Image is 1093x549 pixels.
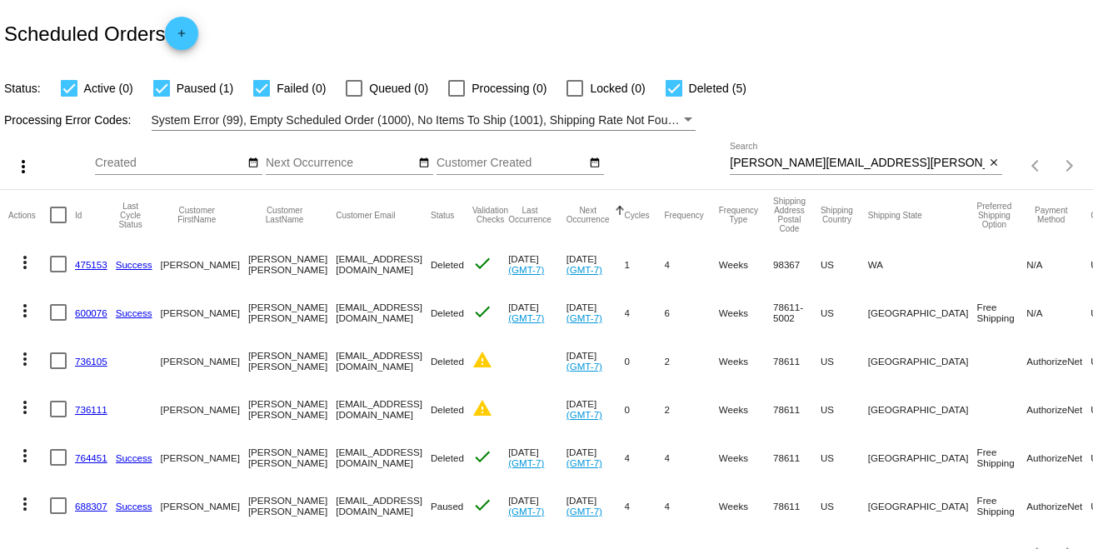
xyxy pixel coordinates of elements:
[508,240,566,288] mat-cell: [DATE]
[248,288,336,337] mat-cell: [PERSON_NAME] [PERSON_NAME]
[161,240,248,288] mat-cell: [PERSON_NAME]
[248,482,336,530] mat-cell: [PERSON_NAME] [PERSON_NAME]
[773,240,821,288] mat-cell: 98367
[116,307,152,318] a: Success
[590,78,645,98] span: Locked (0)
[821,240,868,288] mat-cell: US
[773,482,821,530] mat-cell: 78611
[868,337,977,385] mat-cell: [GEOGRAPHIC_DATA]
[336,337,431,385] mat-cell: [EMAIL_ADDRESS][DOMAIN_NAME]
[665,385,719,433] mat-cell: 2
[1026,433,1091,482] mat-cell: AuthorizeNet
[369,78,428,98] span: Queued (0)
[431,210,454,220] button: Change sorting for Status
[336,240,431,288] mat-cell: [EMAIL_ADDRESS][DOMAIN_NAME]
[336,482,431,530] mat-cell: [EMAIL_ADDRESS][DOMAIN_NAME]
[336,385,431,433] mat-cell: [EMAIL_ADDRESS][DOMAIN_NAME]
[116,259,152,270] a: Success
[1026,240,1091,288] mat-cell: N/A
[508,482,566,530] mat-cell: [DATE]
[985,155,1002,172] button: Clear
[75,452,107,463] a: 764451
[15,349,35,369] mat-icon: more_vert
[566,288,625,337] mat-cell: [DATE]
[472,190,508,240] mat-header-cell: Validation Checks
[116,501,152,512] a: Success
[719,206,758,224] button: Change sorting for FrequencyType
[508,206,551,224] button: Change sorting for LastOccurrenceUtc
[719,240,773,288] mat-cell: Weeks
[75,501,107,512] a: 688307
[589,157,601,170] mat-icon: date_range
[75,356,107,367] a: 736105
[248,206,321,224] button: Change sorting for CustomerLastName
[773,337,821,385] mat-cell: 78611
[689,78,746,98] span: Deleted (5)
[508,433,566,482] mat-cell: [DATE]
[431,356,464,367] span: Deleted
[431,404,464,415] span: Deleted
[977,433,1027,482] mat-cell: Free Shipping
[8,190,50,240] mat-header-cell: Actions
[431,452,464,463] span: Deleted
[161,337,248,385] mat-cell: [PERSON_NAME]
[821,385,868,433] mat-cell: US
[566,409,602,420] a: (GMT-7)
[625,288,665,337] mat-cell: 4
[665,337,719,385] mat-cell: 2
[665,210,704,220] button: Change sorting for Frequency
[4,17,198,50] h2: Scheduled Orders
[625,385,665,433] mat-cell: 0
[719,337,773,385] mat-cell: Weeks
[418,157,430,170] mat-icon: date_range
[15,494,35,514] mat-icon: more_vert
[437,157,586,170] input: Customer Created
[566,482,625,530] mat-cell: [DATE]
[566,506,602,517] a: (GMT-7)
[665,240,719,288] mat-cell: 4
[977,202,1012,229] button: Change sorting for PreferredShippingOption
[868,288,977,337] mat-cell: [GEOGRAPHIC_DATA]
[977,482,1027,530] mat-cell: Free Shipping
[161,482,248,530] mat-cell: [PERSON_NAME]
[95,157,245,170] input: Created
[472,495,492,515] mat-icon: check
[75,307,107,318] a: 600076
[566,312,602,323] a: (GMT-7)
[821,482,868,530] mat-cell: US
[773,385,821,433] mat-cell: 78611
[868,210,922,220] button: Change sorting for ShippingState
[248,240,336,288] mat-cell: [PERSON_NAME] [PERSON_NAME]
[472,447,492,467] mat-icon: check
[868,240,977,288] mat-cell: WA
[719,288,773,337] mat-cell: Weeks
[1026,482,1091,530] mat-cell: AuthorizeNet
[277,78,326,98] span: Failed (0)
[116,202,146,229] button: Change sorting for LastProcessingCycleId
[719,385,773,433] mat-cell: Weeks
[4,113,132,127] span: Processing Error Codes:
[15,301,35,321] mat-icon: more_vert
[625,482,665,530] mat-cell: 4
[161,385,248,433] mat-cell: [PERSON_NAME]
[84,78,133,98] span: Active (0)
[336,433,431,482] mat-cell: [EMAIL_ADDRESS][DOMAIN_NAME]
[1026,206,1076,224] button: Change sorting for PaymentMethod.Type
[508,264,544,275] a: (GMT-7)
[472,302,492,322] mat-icon: check
[248,385,336,433] mat-cell: [PERSON_NAME] [PERSON_NAME]
[266,157,416,170] input: Next Occurrence
[868,482,977,530] mat-cell: [GEOGRAPHIC_DATA]
[665,288,719,337] mat-cell: 6
[625,337,665,385] mat-cell: 0
[566,361,602,372] a: (GMT-7)
[161,206,233,224] button: Change sorting for CustomerFirstName
[75,210,82,220] button: Change sorting for Id
[1026,288,1091,337] mat-cell: N/A
[336,288,431,337] mat-cell: [EMAIL_ADDRESS][DOMAIN_NAME]
[821,288,868,337] mat-cell: US
[1020,149,1053,182] button: Previous page
[248,337,336,385] mat-cell: [PERSON_NAME] [PERSON_NAME]
[868,433,977,482] mat-cell: [GEOGRAPHIC_DATA]
[868,385,977,433] mat-cell: [GEOGRAPHIC_DATA]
